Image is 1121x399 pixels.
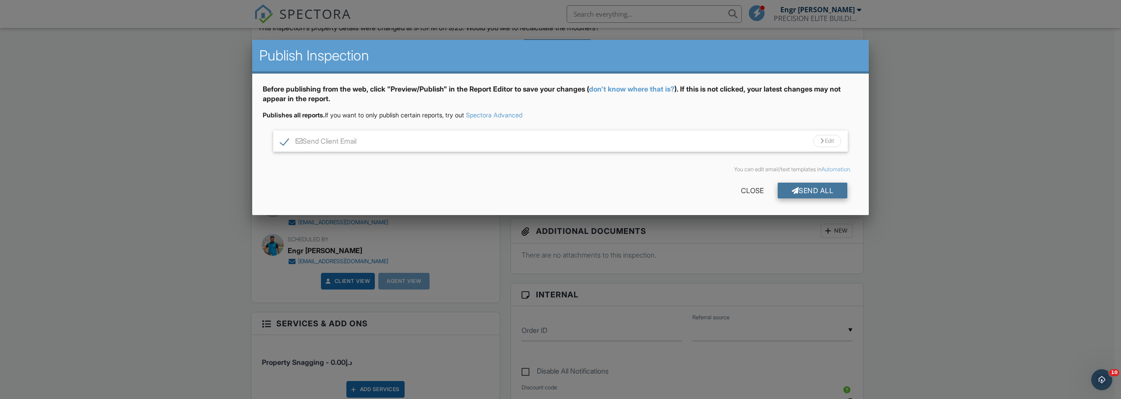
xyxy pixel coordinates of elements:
[727,183,778,198] div: Close
[1109,369,1119,376] span: 10
[263,111,325,119] strong: Publishes all reports.
[589,85,674,93] a: don't know where that is?
[280,137,356,148] label: Send Client Email
[466,111,522,119] a: Spectora Advanced
[270,166,851,173] div: You can edit email/text templates in .
[1091,369,1112,390] iframe: Intercom live chat
[263,111,464,119] span: If you want to only publish certain reports, try out
[813,135,841,147] div: Edit
[778,183,848,198] div: Send All
[263,84,858,111] div: Before publishing from the web, click "Preview/Publish" in the Report Editor to save your changes...
[259,47,862,64] h2: Publish Inspection
[821,166,850,173] a: Automation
